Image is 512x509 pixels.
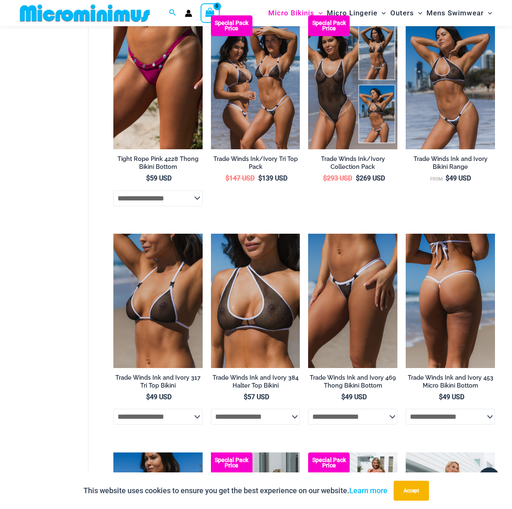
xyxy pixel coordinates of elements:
[113,15,203,149] a: Tight Rope Pink 4228 Thong 01Tight Rope Pink 4228 Thong 02Tight Rope Pink 4228 Thong 02
[258,174,262,182] span: $
[394,481,429,501] button: Accept
[414,2,422,24] span: Menu Toggle
[356,174,360,182] span: $
[201,3,220,22] a: View Shopping Cart, empty
[185,10,192,17] a: Account icon link
[406,155,495,170] h2: Trade Winds Ink and Ivory Bikini Range
[446,174,449,182] span: $
[211,374,300,393] a: Trade Winds Ink and Ivory 384 Halter Top Bikini
[225,174,255,182] bdi: 147 USD
[406,374,495,389] h2: Trade Winds Ink and Ivory 453 Micro Bikini Bottom
[308,15,397,149] img: Collection Pack
[356,174,385,182] bdi: 269 USD
[113,234,203,368] a: Tradewinds Ink and Ivory 317 Tri Top 01Tradewinds Ink and Ivory 317 Tri Top 453 Micro 06Tradewind...
[83,484,387,497] p: This website uses cookies to ensure you get the best experience on our website.
[426,2,484,24] span: Mens Swimwear
[406,234,495,368] a: Tradewinds Ink and Ivory 317 Tri Top 453 Micro 03Tradewinds Ink and Ivory 317 Tri Top 453 Micro 0...
[211,374,300,389] h2: Trade Winds Ink and Ivory 384 Halter Top Bikini
[406,234,495,368] img: Tradewinds Ink and Ivory 317 Tri Top 453 Micro 02
[113,155,203,174] a: Tight Rope Pink 4228 Thong Bikini Bottom
[308,20,350,31] b: Special Pack Price
[113,234,203,368] img: Tradewinds Ink and Ivory 317 Tri Top 01
[406,155,495,174] a: Trade Winds Ink and Ivory Bikini Range
[325,2,388,24] a: Micro LingerieMenu ToggleMenu Toggle
[266,2,325,24] a: Micro BikinisMenu ToggleMenu Toggle
[169,8,176,18] a: Search icon link
[225,174,229,182] span: $
[146,393,171,401] bdi: 49 USD
[211,15,300,149] a: Top Bum Pack Top Bum Pack bTop Bum Pack b
[341,393,345,401] span: $
[446,174,471,182] bdi: 49 USD
[406,374,495,393] a: Trade Winds Ink and Ivory 453 Micro Bikini Bottom
[424,2,494,24] a: Mens SwimwearMenu ToggleMenu Toggle
[308,457,350,468] b: Special Pack Price
[211,155,300,170] h2: Trade Winds Ink/Ivory Tri Top Pack
[349,486,387,495] a: Learn more
[17,4,153,22] img: MM SHOP LOGO FLAT
[265,1,495,25] nav: Site Navigation
[308,374,397,393] a: Trade Winds Ink and Ivory 469 Thong Bikini Bottom
[211,15,300,149] img: Top Bum Pack
[314,2,323,24] span: Menu Toggle
[113,374,203,389] h2: Trade Winds Ink and Ivory 317 Tri Top Bikini
[258,174,287,182] bdi: 139 USD
[244,393,269,401] bdi: 57 USD
[146,174,171,182] bdi: 59 USD
[323,174,327,182] span: $
[484,2,492,24] span: Menu Toggle
[341,393,367,401] bdi: 49 USD
[146,393,150,401] span: $
[113,155,203,170] h2: Tight Rope Pink 4228 Thong Bikini Bottom
[244,393,247,401] span: $
[211,234,300,368] a: Tradewinds Ink and Ivory 384 Halter 01Tradewinds Ink and Ivory 384 Halter 02Tradewinds Ink and Iv...
[308,234,397,368] img: Tradewinds Ink and Ivory 469 Thong 01
[406,15,495,149] a: Tradewinds Ink and Ivory 384 Halter 453 Micro 02Tradewinds Ink and Ivory 384 Halter 453 Micro 01T...
[211,155,300,174] a: Trade Winds Ink/Ivory Tri Top Pack
[211,20,252,31] b: Special Pack Price
[308,15,397,149] a: Collection Pack Collection Pack b (1)Collection Pack b (1)
[430,176,443,182] span: From:
[308,374,397,389] h2: Trade Winds Ink and Ivory 469 Thong Bikini Bottom
[308,155,397,170] h2: Trade Winds Ink/Ivory Collection Pack
[268,2,314,24] span: Micro Bikinis
[390,2,414,24] span: Outers
[406,15,495,149] img: Tradewinds Ink and Ivory 384 Halter 453 Micro 02
[211,234,300,368] img: Tradewinds Ink and Ivory 384 Halter 01
[377,2,386,24] span: Menu Toggle
[308,234,397,368] a: Tradewinds Ink and Ivory 469 Thong 01Tradewinds Ink and Ivory 469 Thong 02Tradewinds Ink and Ivor...
[308,155,397,174] a: Trade Winds Ink/Ivory Collection Pack
[113,15,203,149] img: Tight Rope Pink 4228 Thong 01
[211,457,252,468] b: Special Pack Price
[439,393,464,401] bdi: 49 USD
[146,174,150,182] span: $
[113,374,203,393] a: Trade Winds Ink and Ivory 317 Tri Top Bikini
[327,2,377,24] span: Micro Lingerie
[439,393,443,401] span: $
[388,2,424,24] a: OutersMenu ToggleMenu Toggle
[323,174,352,182] bdi: 293 USD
